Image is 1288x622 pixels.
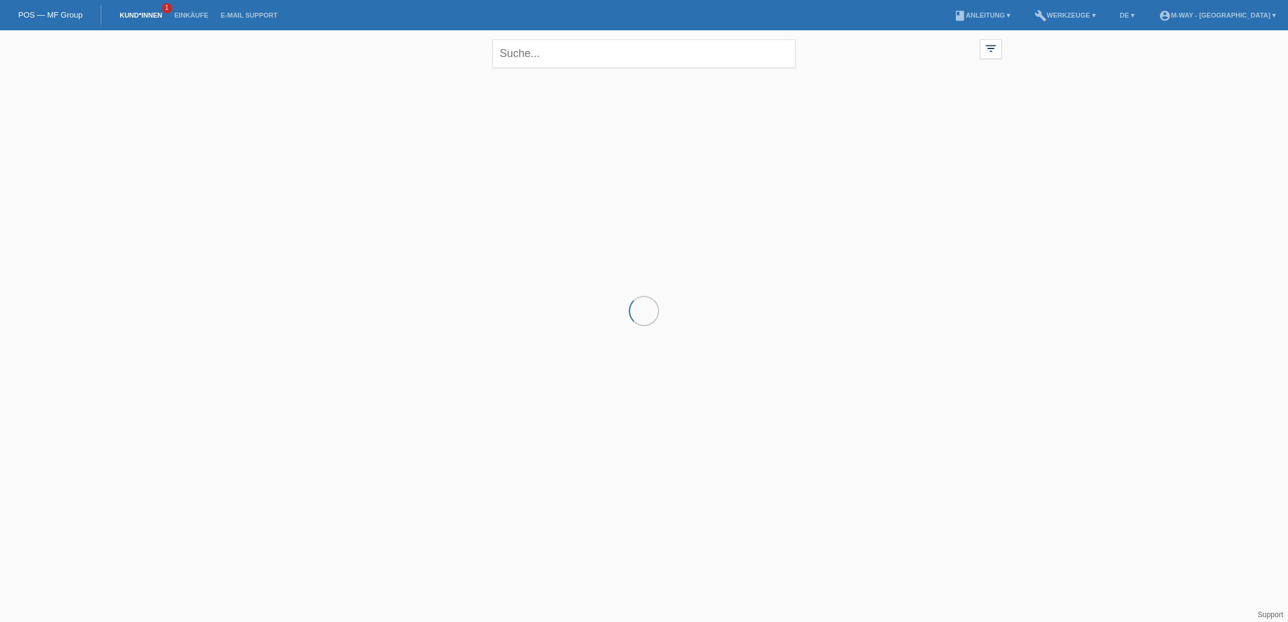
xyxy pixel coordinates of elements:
[168,12,214,19] a: Einkäufe
[948,12,1016,19] a: bookAnleitung ▾
[1028,12,1102,19] a: buildWerkzeuge ▾
[492,39,796,68] input: Suche...
[1258,610,1283,619] a: Support
[1153,12,1282,19] a: account_circlem-way - [GEOGRAPHIC_DATA] ▾
[113,12,168,19] a: Kund*innen
[984,42,998,55] i: filter_list
[1159,10,1171,22] i: account_circle
[162,3,172,13] span: 1
[18,10,82,19] a: POS — MF Group
[1114,12,1141,19] a: DE ▾
[215,12,284,19] a: E-Mail Support
[1035,10,1047,22] i: build
[954,10,966,22] i: book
